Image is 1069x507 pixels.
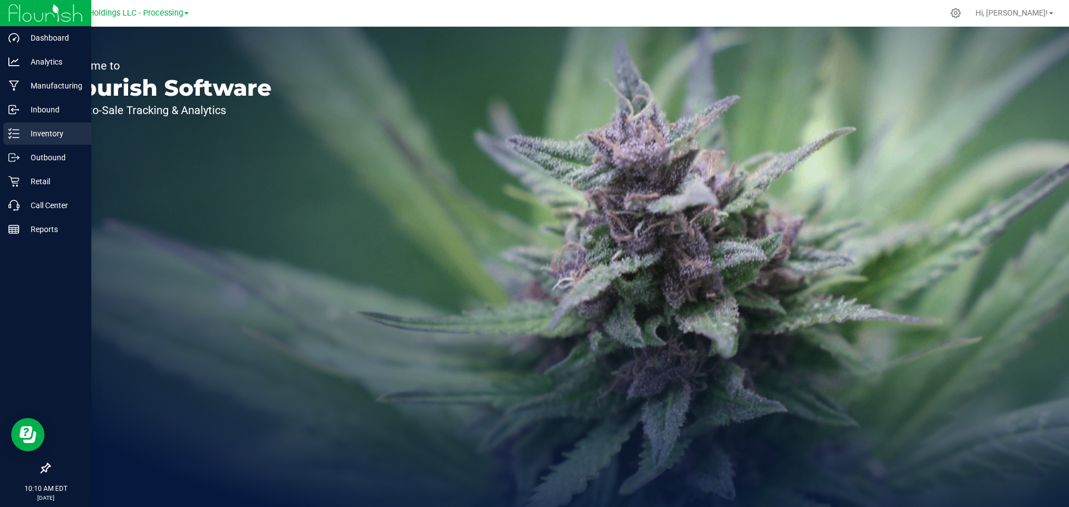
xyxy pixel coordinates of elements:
[19,31,86,45] p: Dashboard
[8,56,19,67] inline-svg: Analytics
[5,484,86,494] p: 10:10 AM EDT
[8,32,19,43] inline-svg: Dashboard
[5,494,86,502] p: [DATE]
[19,55,86,68] p: Analytics
[19,223,86,236] p: Reports
[19,103,86,116] p: Inbound
[60,60,272,71] p: Welcome to
[19,199,86,212] p: Call Center
[8,128,19,139] inline-svg: Inventory
[19,151,86,164] p: Outbound
[949,8,963,18] div: Manage settings
[8,200,19,211] inline-svg: Call Center
[60,105,272,116] p: Seed-to-Sale Tracking & Analytics
[38,8,183,18] span: Riviera Creek Holdings LLC - Processing
[19,79,86,92] p: Manufacturing
[19,175,86,188] p: Retail
[19,127,86,140] p: Inventory
[8,176,19,187] inline-svg: Retail
[11,418,45,451] iframe: Resource center
[975,8,1048,17] span: Hi, [PERSON_NAME]!
[8,152,19,163] inline-svg: Outbound
[8,104,19,115] inline-svg: Inbound
[8,224,19,235] inline-svg: Reports
[8,80,19,91] inline-svg: Manufacturing
[60,77,272,99] p: Flourish Software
